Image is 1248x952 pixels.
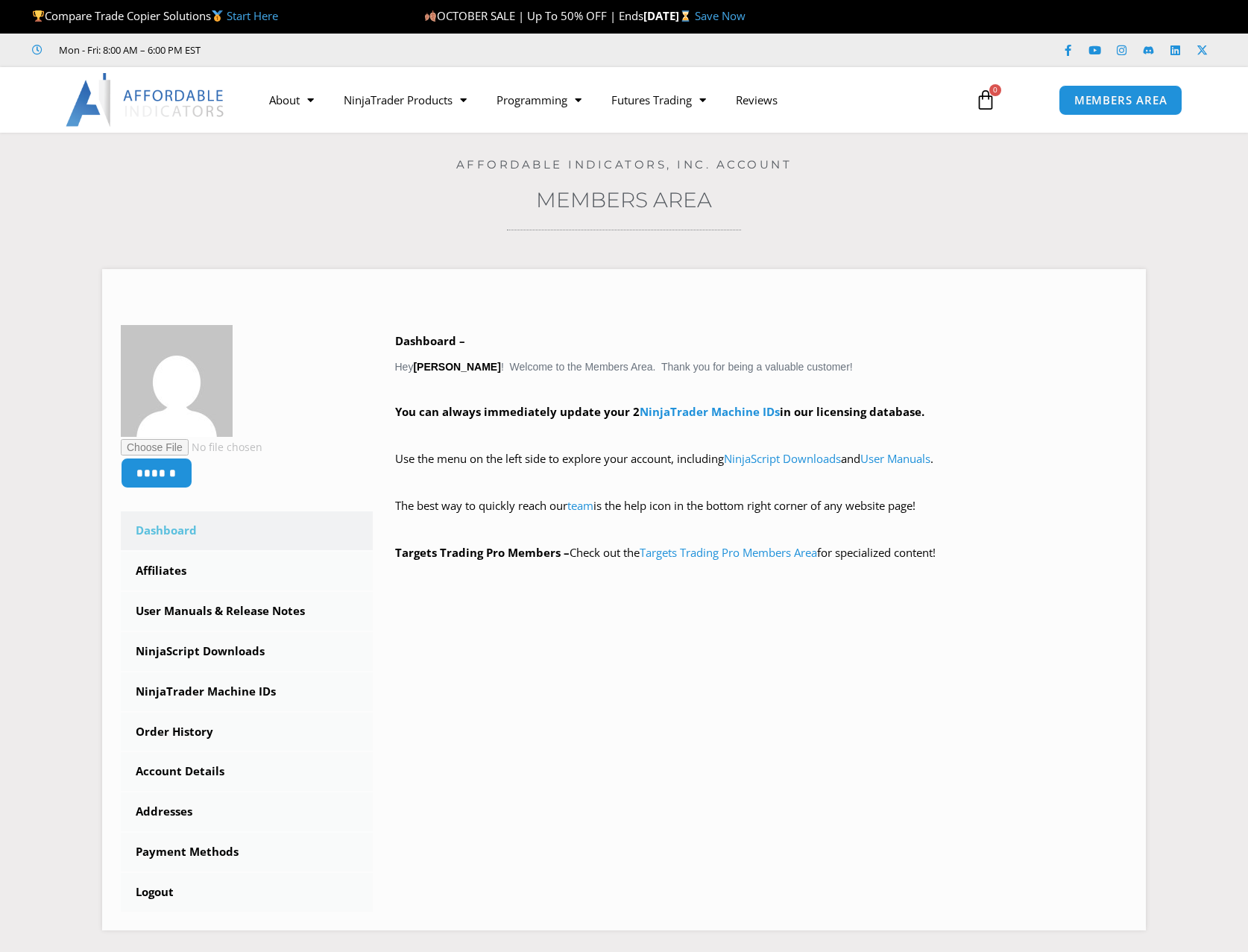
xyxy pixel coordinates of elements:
span: Compare Trade Copier Solutions [32,8,278,23]
img: 9b12b5acbf1872962e35e37e686884f00d6ccba9427cf779266592c0c052935f [121,325,233,437]
img: 🥇 [212,10,223,22]
strong: [PERSON_NAME] [413,361,500,373]
iframe: Customer reviews powered by Trustpilot [221,42,445,57]
a: NinjaScript Downloads [724,451,841,466]
a: Addresses [121,792,373,831]
p: The best way to quickly reach our is the help icon in the bottom right corner of any website page! [395,496,1128,538]
img: 🍂 [425,10,436,22]
a: Affiliates [121,552,373,590]
a: Start Here [227,8,278,23]
span: MEMBERS AREA [1074,95,1167,106]
p: Use the menu on the left side to explore your account, including and . [395,449,1128,491]
a: Payment Methods [121,833,373,871]
a: Futures Trading [596,83,721,117]
div: Hey ! Welcome to the Members Area. Thank you for being a valuable customer! [395,331,1128,564]
a: User Manuals [860,451,930,466]
a: 0 [953,78,1018,122]
a: NinjaTrader Machine IDs [121,672,373,711]
span: 0 [989,84,1001,96]
b: Dashboard – [395,333,465,348]
p: Check out the for specialized content! [395,543,1128,564]
a: Reviews [721,83,792,117]
img: LogoAI | Affordable Indicators – NinjaTrader [66,73,226,127]
a: MEMBERS AREA [1059,85,1183,116]
a: Affordable Indicators, Inc. Account [456,157,792,171]
img: 🏆 [33,10,44,22]
a: team [567,498,593,513]
strong: [DATE] [643,8,695,23]
a: User Manuals & Release Notes [121,592,373,631]
span: OCTOBER SALE | Up To 50% OFF | Ends [424,8,643,23]
a: NinjaTrader Products [329,83,482,117]
a: Save Now [695,8,746,23]
a: About [254,83,329,117]
strong: You can always immediately update your 2 in our licensing database. [395,404,924,419]
a: Targets Trading Pro Members Area [640,545,817,560]
a: Dashboard [121,511,373,550]
nav: Menu [254,83,958,117]
nav: Account pages [121,511,373,911]
a: Programming [482,83,596,117]
a: Members Area [536,187,712,212]
a: Account Details [121,752,373,791]
strong: Targets Trading Pro Members – [395,545,570,560]
img: ⌛ [680,10,691,22]
a: Logout [121,873,373,912]
a: NinjaScript Downloads [121,632,373,671]
a: Order History [121,713,373,751]
span: Mon - Fri: 8:00 AM – 6:00 PM EST [55,41,201,59]
a: NinjaTrader Machine IDs [640,404,780,419]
